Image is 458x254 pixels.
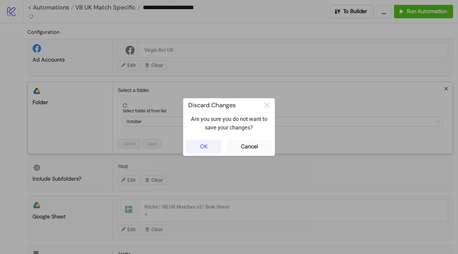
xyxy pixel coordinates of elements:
[183,98,259,112] div: Discard Changes
[200,143,208,150] div: OK
[188,115,270,132] p: Are you sure you do not want to save your changes?
[186,140,222,153] button: OK
[227,140,272,153] button: Cancel
[241,143,258,150] div: Cancel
